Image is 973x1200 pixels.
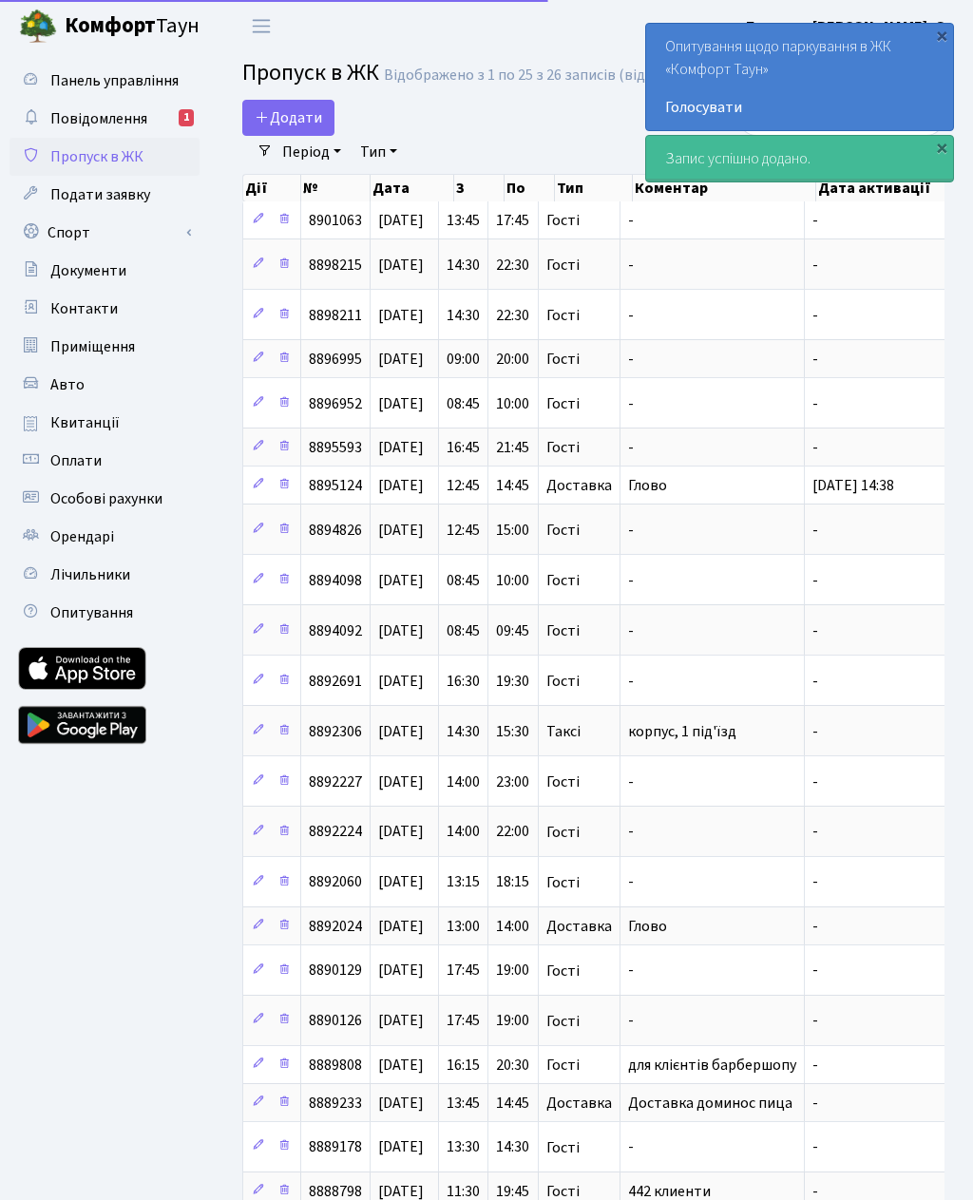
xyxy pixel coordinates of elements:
span: - [812,671,818,692]
span: 18:15 [496,872,529,893]
span: Гості [546,523,580,538]
span: - [628,437,634,458]
span: Контакти [50,298,118,319]
span: - [812,822,818,843]
span: [DATE] [378,620,424,641]
span: [DATE] [378,349,424,370]
span: 17:45 [447,961,480,981]
span: - [812,872,818,893]
span: 19:00 [496,1011,529,1032]
a: Період [275,136,349,168]
a: Документи [10,252,200,290]
span: Повідомлення [50,108,147,129]
a: Повідомлення1 [10,100,200,138]
span: [DATE] [378,671,424,692]
span: - [812,1011,818,1032]
span: [DATE] [378,1011,424,1032]
span: [DATE] 14:38 [812,475,894,496]
a: Лічильники [10,556,200,594]
a: Орендарі [10,518,200,556]
span: Оплати [50,450,102,471]
a: Опитування [10,594,200,632]
div: 1 [179,109,194,126]
span: 8894826 [309,520,362,541]
span: - [812,305,818,326]
span: 20:30 [496,1055,529,1076]
span: 8895124 [309,475,362,496]
span: Глово [628,475,667,496]
a: Додати [242,100,334,136]
span: Документи [50,260,126,281]
span: Пропуск в ЖК [242,56,379,89]
span: 15:30 [496,721,529,742]
a: Оплати [10,442,200,480]
span: 08:45 [447,393,480,414]
div: Опитування щодо паркування в ЖК «Комфорт Таун» [646,24,953,130]
span: - [628,393,634,414]
span: [DATE] [378,1055,424,1076]
span: 8898211 [309,305,362,326]
th: Дата активації [816,175,951,201]
a: Приміщення [10,328,200,366]
span: 8889233 [309,1093,362,1114]
span: для клієнтів барбершопу [628,1055,796,1076]
span: Орендарі [50,526,114,547]
a: Панель управління [10,62,200,100]
span: 13:00 [447,916,480,937]
span: Лічильники [50,564,130,585]
span: 8889178 [309,1137,362,1158]
b: Комфорт [65,10,156,41]
span: 8894098 [309,570,362,591]
span: корпус, 1 під'їзд [628,721,736,742]
span: 14:30 [496,1137,529,1158]
span: 10:00 [496,393,529,414]
span: Гості [546,1184,580,1199]
span: Гості [546,774,580,790]
span: [DATE] [378,961,424,981]
span: 16:45 [447,437,480,458]
th: Коментар [633,175,816,201]
img: logo.png [19,8,57,46]
span: Гості [546,440,580,455]
span: 8889808 [309,1055,362,1076]
span: 19:30 [496,671,529,692]
div: × [932,26,951,45]
span: - [812,961,818,981]
span: 12:45 [447,475,480,496]
span: Гості [546,825,580,840]
span: 15:00 [496,520,529,541]
span: - [628,255,634,276]
span: Пропуск в ЖК [50,146,143,167]
span: [DATE] [378,255,424,276]
span: - [812,349,818,370]
span: 17:45 [496,210,529,231]
span: - [628,822,634,843]
span: 8890129 [309,961,362,981]
a: Квитанції [10,404,200,442]
span: 13:15 [447,872,480,893]
span: - [628,349,634,370]
span: - [812,570,818,591]
span: 23:00 [496,771,529,792]
span: Доставка [546,919,612,934]
span: 22:30 [496,255,529,276]
span: - [628,210,634,231]
span: 14:00 [496,916,529,937]
div: Запис успішно додано. [646,136,953,181]
span: Опитування [50,602,133,623]
span: 8892224 [309,822,362,843]
span: [DATE] [378,916,424,937]
span: [DATE] [378,393,424,414]
span: Квитанції [50,412,120,433]
span: Додати [255,107,322,128]
span: 13:45 [447,210,480,231]
span: - [628,1011,634,1032]
span: - [812,721,818,742]
span: 16:30 [447,671,480,692]
span: 8892691 [309,671,362,692]
span: Панель управління [50,70,179,91]
span: 13:30 [447,1137,480,1158]
span: Доставка доминос пица [628,1093,792,1114]
span: Гості [546,875,580,890]
span: Гості [546,352,580,367]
